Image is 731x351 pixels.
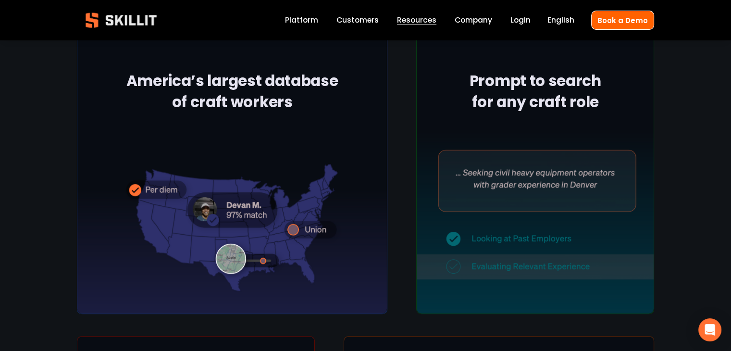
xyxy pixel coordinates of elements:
[285,14,318,27] a: Platform
[397,14,436,27] a: folder dropdown
[336,14,379,27] a: Customers
[397,14,436,25] span: Resources
[547,14,574,25] span: English
[591,11,654,29] a: Book a Demo
[698,318,721,341] div: Open Intercom Messenger
[547,14,574,27] div: language picker
[77,6,165,35] img: Skillit
[510,14,531,27] a: Login
[455,14,492,27] a: Company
